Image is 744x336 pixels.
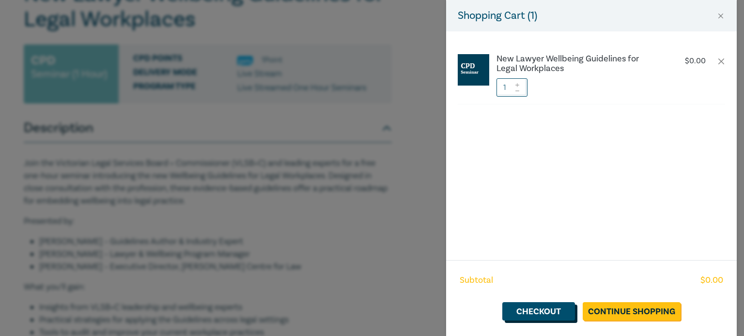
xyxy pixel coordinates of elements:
img: CPD%20Seminar.jpg [458,54,489,86]
button: Close [716,12,725,20]
span: $ 0.00 [700,274,723,287]
h5: Shopping Cart ( 1 ) [458,8,537,24]
a: New Lawyer Wellbeing Guidelines for Legal Workplaces [496,54,657,73]
span: Subtotal [460,274,493,287]
p: $ 0.00 [685,57,706,66]
a: Checkout [502,302,575,321]
a: Continue Shopping [583,302,681,321]
input: 1 [496,78,527,97]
